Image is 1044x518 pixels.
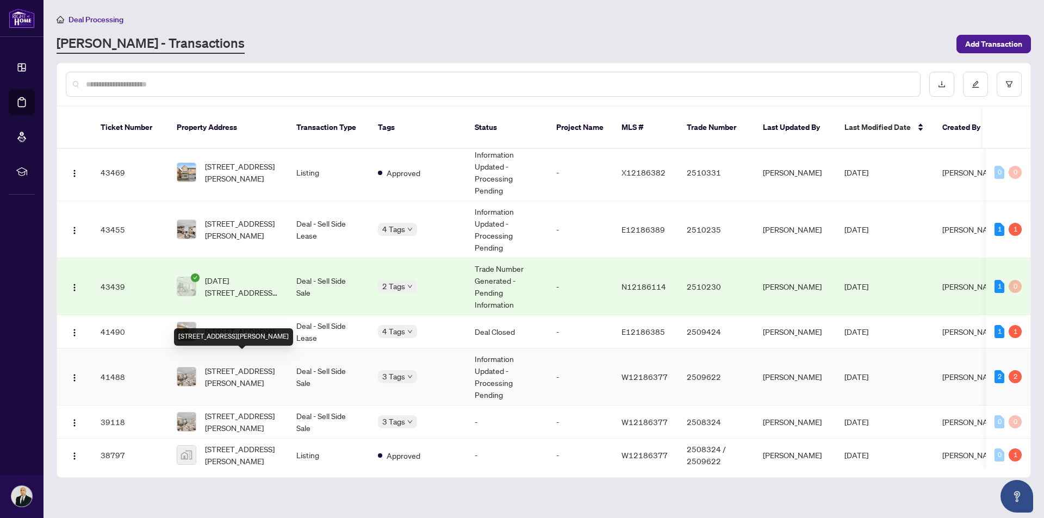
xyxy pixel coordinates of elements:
div: 0 [995,415,1004,428]
td: - [548,315,613,348]
img: thumbnail-img [177,322,196,341]
td: 2510331 [678,144,754,201]
span: down [407,329,413,334]
span: [DATE] [844,282,868,291]
td: - [466,439,548,472]
td: Deal - Sell Side Sale [288,258,369,315]
th: Trade Number [678,107,754,149]
div: 0 [1009,280,1022,293]
img: Logo [70,169,79,178]
th: Status [466,107,548,149]
div: 0 [995,448,1004,461]
img: Logo [70,373,79,382]
span: Last Modified Date [844,121,911,133]
a: [PERSON_NAME] - Transactions [57,34,245,54]
td: 2508324 / 2509622 [678,439,754,472]
span: 2 Tags [382,280,405,292]
span: [PERSON_NAME] [942,282,1001,291]
span: download [938,80,946,88]
span: [STREET_ADDRESS][PERSON_NAME] [205,160,279,184]
td: Deal - Sell Side Sale [288,348,369,405]
td: Information Updated - Processing Pending [466,144,548,201]
th: Created By [934,107,999,149]
img: thumbnail-img [177,163,196,182]
td: - [548,439,613,472]
td: 43439 [92,258,168,315]
td: Information Updated - Processing Pending [466,348,548,405]
span: E12186385 [622,327,665,336]
td: Trade Number Generated - Pending Information [466,258,548,315]
span: Add Transaction [965,35,1022,53]
th: Transaction Type [288,107,369,149]
div: 0 [1009,415,1022,428]
div: 0 [1009,166,1022,179]
span: edit [972,80,979,88]
div: [STREET_ADDRESS][PERSON_NAME] [174,328,293,346]
img: logo [9,8,35,28]
button: Logo [66,164,83,181]
img: thumbnail-img [177,277,196,296]
span: [DATE] [844,327,868,336]
td: - [548,144,613,201]
td: Deal - Sell Side Sale [288,405,369,439]
td: Deal - Sell Side Lease [288,315,369,348]
td: 43469 [92,144,168,201]
span: [STREET_ADDRESS][PERSON_NAME] [205,217,279,241]
div: 2 [995,370,1004,383]
span: W12186377 [622,450,668,460]
span: 4 Tags [382,223,405,235]
span: home [57,16,64,23]
td: - [548,405,613,439]
td: 2509622 [678,348,754,405]
td: 38797 [92,439,168,472]
span: 3 Tags [382,415,405,428]
span: down [407,284,413,289]
img: thumbnail-img [177,446,196,464]
span: down [407,227,413,232]
div: 2 [1009,370,1022,383]
th: Last Modified Date [836,107,934,149]
span: [STREET_ADDRESS] [205,326,275,338]
img: thumbnail-img [177,220,196,239]
button: Logo [66,446,83,464]
td: [PERSON_NAME] [754,439,836,472]
td: [PERSON_NAME] [754,144,836,201]
span: [PERSON_NAME] [942,372,1001,382]
span: W12186377 [622,417,668,427]
th: MLS # [613,107,678,149]
span: [PERSON_NAME] [942,450,1001,460]
td: - [548,348,613,405]
img: Logo [70,283,79,292]
span: [STREET_ADDRESS][PERSON_NAME] [205,443,279,467]
span: [PERSON_NAME] [942,417,1001,427]
span: [PERSON_NAME] [942,167,1001,177]
button: edit [963,72,988,97]
td: [PERSON_NAME] [754,201,836,258]
div: 0 [995,166,1004,179]
td: 41490 [92,315,168,348]
th: Property Address [168,107,288,149]
td: [PERSON_NAME] [754,405,836,439]
img: Logo [70,226,79,235]
span: down [407,374,413,379]
img: thumbnail-img [177,413,196,431]
button: Logo [66,368,83,385]
th: Project Name [548,107,613,149]
span: E12186389 [622,224,665,234]
img: Logo [70,452,79,460]
span: [DATE] [844,450,868,460]
button: Logo [66,413,83,430]
div: 1 [1009,325,1022,338]
td: 41488 [92,348,168,405]
span: down [407,419,413,425]
td: 2509424 [678,315,754,348]
td: - [466,405,548,439]
td: Listing [288,439,369,472]
span: [STREET_ADDRESS][PERSON_NAME] [205,410,279,434]
span: Approved [387,167,420,179]
span: [DATE][STREET_ADDRESS][PERSON_NAME] [205,274,279,298]
th: Ticket Number [92,107,168,149]
span: 4 Tags [382,325,405,338]
button: Add Transaction [956,35,1031,53]
td: Deal Closed [466,315,548,348]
